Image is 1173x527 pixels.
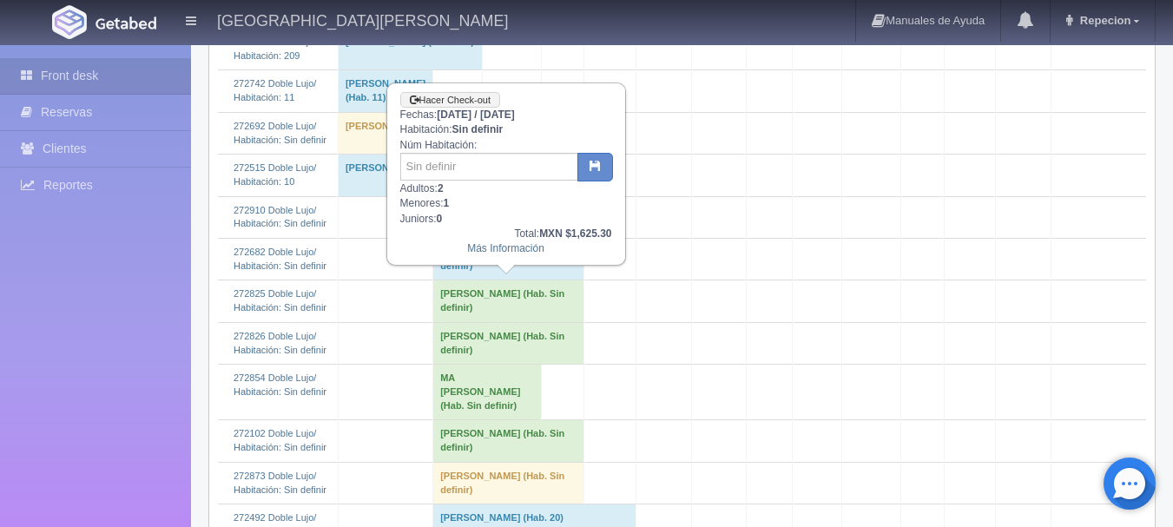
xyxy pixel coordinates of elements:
b: 2 [438,182,444,194]
a: 272854 Doble Lujo/Habitación: Sin definir [234,372,326,397]
td: [PERSON_NAME] (Hab. Sin definir) [433,420,584,462]
a: 272742 Doble Lujo/Habitación: 11 [234,78,316,102]
div: Total: [400,227,612,241]
img: Getabed [52,5,87,39]
td: MA [PERSON_NAME] (Hab. Sin definir) [433,365,541,420]
a: 272910 Doble Lujo/Habitación: Sin definir [234,205,326,229]
a: Hacer Check-out [400,92,501,109]
a: 270676 Doble Lujo/Habitación: 209 [234,36,316,61]
a: 272825 Doble Lujo/Habitación: Sin definir [234,288,326,313]
a: 272692 Doble Lujo/Habitación: Sin definir [234,121,326,145]
a: 272515 Doble Lujo/Habitación: 10 [234,162,316,187]
a: 272682 Doble Lujo/Habitación: Sin definir [234,247,326,271]
span: Repecion [1076,14,1131,27]
a: 272873 Doble Lujo/Habitación: Sin definir [234,471,326,495]
td: [PERSON_NAME] (Hab. Sin definir) [433,322,584,364]
td: [PERSON_NAME] (Hab. Sin definir) [338,112,584,154]
td: [PERSON_NAME] (Hab. Sin definir) [433,462,584,504]
h4: [GEOGRAPHIC_DATA][PERSON_NAME] [217,9,508,30]
td: [PERSON_NAME] (Hab. 11) [338,70,432,112]
b: 0 [437,213,443,225]
td: [PERSON_NAME] (Hab. Sin definir) [433,280,584,322]
b: [DATE] / [DATE] [437,109,515,121]
td: [PERSON_NAME] (Hab. 10) [338,155,482,196]
b: 1 [444,197,450,209]
div: Fechas: Habitación: Núm Habitación: Adultos: Menores: Juniors: [388,84,624,264]
b: MXN $1,625.30 [539,227,611,240]
a: Más Información [467,242,544,254]
input: Sin definir [400,153,578,181]
a: 272826 Doble Lujo/Habitación: Sin definir [234,331,326,355]
a: 272102 Doble Lujo/Habitación: Sin definir [234,428,326,452]
img: Getabed [96,16,156,30]
td: [PERSON_NAME] (Hab. 209) [338,29,482,70]
b: Sin definir [452,123,504,135]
